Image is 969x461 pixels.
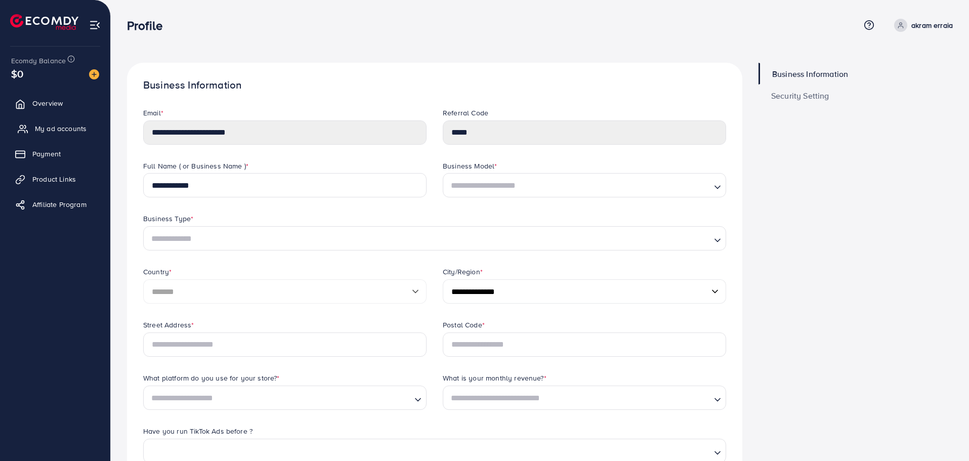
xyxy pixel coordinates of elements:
[911,19,953,31] p: akram erraia
[447,178,710,194] input: Search for option
[32,149,61,159] span: Payment
[443,320,485,330] label: Postal Code
[926,415,961,453] iframe: Chat
[127,18,171,33] h3: Profile
[143,426,252,436] label: Have you run TikTok Ads before ?
[154,444,710,459] input: Search for option
[11,66,23,81] span: $0
[143,161,248,171] label: Full Name ( or Business Name )
[8,194,103,215] a: Affiliate Program
[35,123,87,134] span: My ad accounts
[443,161,497,171] label: Business Model
[890,19,953,32] a: akram erraia
[143,320,194,330] label: Street Address
[443,373,546,383] label: What is your monthly revenue?
[443,173,726,197] div: Search for option
[143,214,193,224] label: Business Type
[8,144,103,164] a: Payment
[771,92,829,100] span: Security Setting
[443,108,488,118] label: Referral Code
[143,386,427,410] div: Search for option
[148,231,710,247] input: Search for option
[143,108,163,118] label: Email
[447,391,710,406] input: Search for option
[11,56,66,66] span: Ecomdy Balance
[443,386,726,410] div: Search for option
[143,79,726,92] h1: Business Information
[89,19,101,31] img: menu
[10,14,78,30] img: logo
[8,169,103,189] a: Product Links
[32,174,76,184] span: Product Links
[143,267,172,277] label: Country
[772,70,848,78] span: Business Information
[143,226,726,250] div: Search for option
[8,93,103,113] a: Overview
[443,267,483,277] label: City/Region
[8,118,103,139] a: My ad accounts
[143,373,280,383] label: What platform do you use for your store?
[32,98,63,108] span: Overview
[148,391,410,406] input: Search for option
[89,69,99,79] img: image
[32,199,87,209] span: Affiliate Program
